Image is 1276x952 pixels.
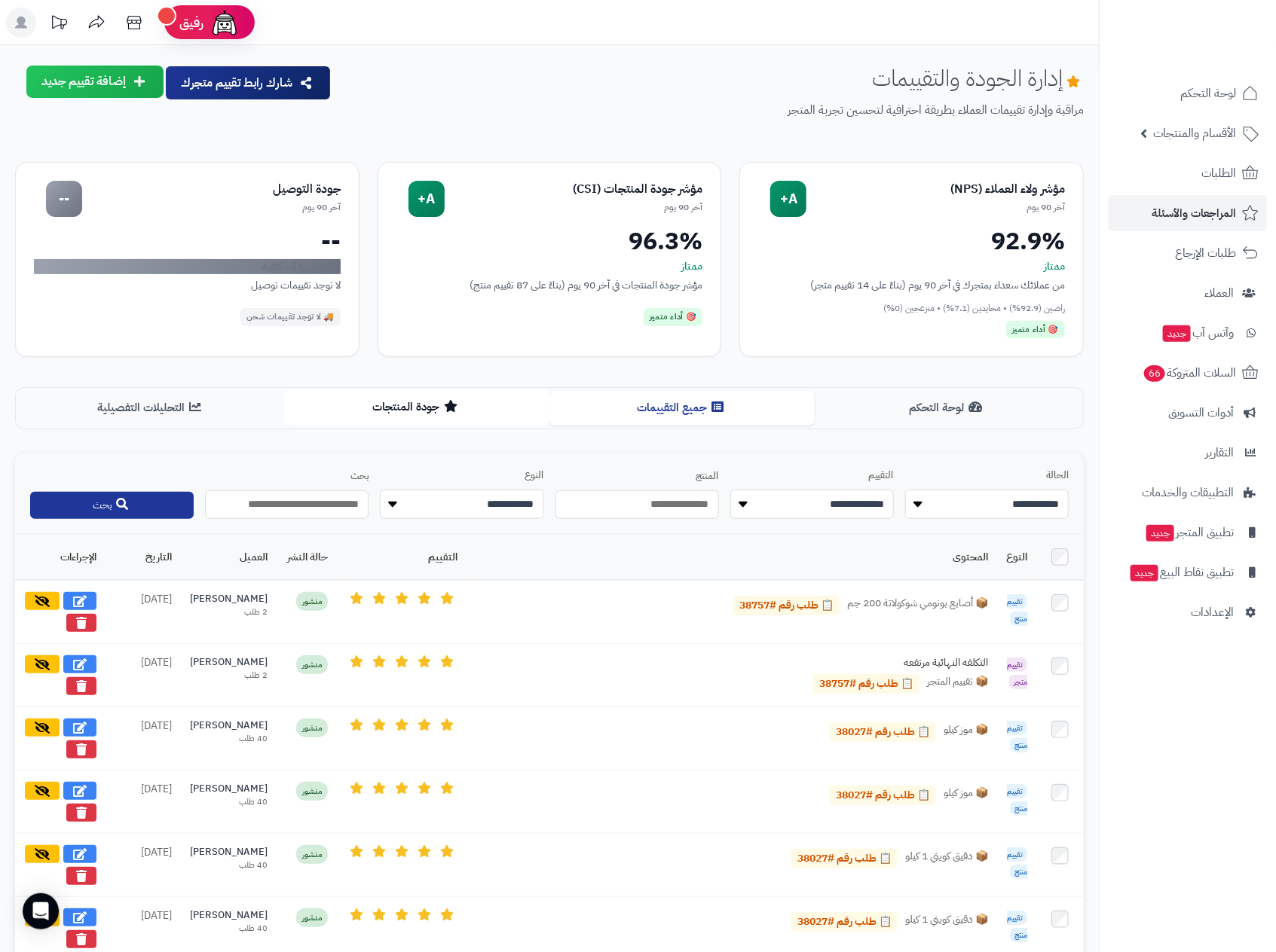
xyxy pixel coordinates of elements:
[944,786,988,805] span: 📦 موز كيلو
[1109,315,1267,351] a: وآتس آبجديد
[344,102,1084,119] p: مراقبة وإدارة تقييمات العملاء بطريقة احترافية لتحسين تجربة المتجر
[26,66,164,98] button: إضافة تقييم جديد
[872,66,1084,90] h1: إدارة الجودة والتقييمات
[1109,594,1267,630] a: الإعدادات
[1146,525,1174,542] span: جديد
[830,786,936,805] a: 📋 طلب رقم #38027
[1109,435,1267,471] a: التقارير
[758,277,1065,293] div: من عملائك سعداء بمتجرك في آخر 90 يوم (بناءً على 14 تقييم متجر)
[40,8,78,41] a: تحديثات المنصة
[19,391,284,425] button: التحليلات التفصيلية
[997,535,1036,580] th: النوع
[82,201,341,214] div: آخر 90 يوم
[106,834,181,897] td: [DATE]
[1006,321,1065,339] div: 🎯 أداء متميز
[733,596,840,615] a: 📋 طلب رقم #38757
[1205,442,1234,463] span: التقارير
[296,908,328,927] span: منشور
[1109,75,1267,111] a: لوحة التحكم
[770,181,806,217] div: A+
[905,912,988,932] span: 📦 دقيق كويتي 1 كيلو
[190,655,268,670] div: [PERSON_NAME]
[1163,325,1191,342] span: جديد
[190,923,268,935] div: 40 طلب
[445,201,703,214] div: آخر 90 يوم
[1007,911,1027,942] span: تقييم منتج
[1007,784,1027,816] span: تقييم منتج
[730,468,894,483] label: التقييم
[106,535,181,580] th: التاريخ
[34,277,341,293] div: لا توجد تقييمات توصيل
[1161,322,1234,343] span: وآتس آب
[296,782,328,801] span: منشور
[82,181,341,198] div: جودة التوصيل
[15,535,106,580] th: الإجراءات
[1109,195,1267,231] a: المراجعات والأسئلة
[815,391,1080,425] button: لوحة التحكم
[205,469,369,484] label: بحث
[1173,11,1262,43] img: logo-2.png
[905,849,988,868] span: 📦 دقيق كويتي 1 كيلو
[905,468,1069,483] label: الحالة
[549,391,815,425] button: جميع التقييمات
[106,580,181,644] td: [DATE]
[1129,562,1234,583] span: تطبيق نقاط البيع
[380,468,543,483] label: النوع
[1180,83,1236,104] span: لوحة التحكم
[830,722,936,742] a: 📋 طلب رقم #38027
[179,14,203,32] span: رفيق
[181,535,277,580] th: العميل
[1175,243,1236,264] span: طلبات الإرجاع
[30,492,194,519] button: بحث
[106,644,181,707] td: [DATE]
[813,674,920,694] a: 📋 طلب رقم #38757
[1131,565,1158,581] span: جديد
[927,674,988,694] span: 📦 تقييم المتجر
[296,592,328,611] span: منشور
[762,655,988,670] div: التكلفه النهائية مرتفعه
[190,719,268,733] div: [PERSON_NAME]
[1142,482,1234,503] span: التطبيقات والخدمات
[1007,721,1027,752] span: تقييم منتج
[166,66,330,99] button: شارك رابط تقييم متجرك
[1145,522,1234,543] span: تطبيق المتجر
[190,859,268,871] div: 40 طلب
[396,277,703,293] div: مؤشر جودة المنتجات في آخر 90 يوم (بناءً على 87 تقييم منتج)
[1007,658,1027,689] span: تقييم متجر
[190,782,268,796] div: [PERSON_NAME]
[296,655,328,674] span: منشور
[240,308,341,326] div: 🚚 لا توجد تقييمات شحن
[46,181,82,217] div: --
[277,535,337,580] th: حالة النشر
[758,302,1065,315] div: راضين (92.9%) • محايدين (7.1%) • منزعجين (0%)
[284,390,549,424] button: جودة المنتجات
[190,733,268,745] div: 40 طلب
[1191,602,1234,623] span: الإعدادات
[791,849,898,868] a: 📋 طلب رقم #38027
[106,770,181,834] td: [DATE]
[190,592,268,606] div: [PERSON_NAME]
[34,259,341,274] div: لا توجد بيانات كافية
[396,229,703,253] div: 96.3%
[1109,514,1267,551] a: تطبيق المتجرجديد
[296,719,328,737] span: منشور
[1143,365,1166,383] span: 66
[1201,163,1236,184] span: الطلبات
[467,535,997,580] th: المحتوى
[337,535,467,580] th: التقييم
[758,229,1065,253] div: 92.9%
[296,845,328,864] span: منشور
[1109,155,1267,191] a: الطلبات
[190,845,268,859] div: [PERSON_NAME]
[644,308,702,326] div: 🎯 أداء متميز
[190,606,268,618] div: 2 طلب
[34,229,341,253] div: --
[190,670,268,682] div: 2 طلب
[1109,395,1267,431] a: أدوات التسويق
[210,8,240,38] img: ai-face.png
[1153,123,1236,144] span: الأقسام والمنتجات
[1109,355,1267,391] a: السلات المتروكة66
[1007,847,1027,879] span: تقييم منتج
[396,259,703,274] div: ممتاز
[190,908,268,923] div: [PERSON_NAME]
